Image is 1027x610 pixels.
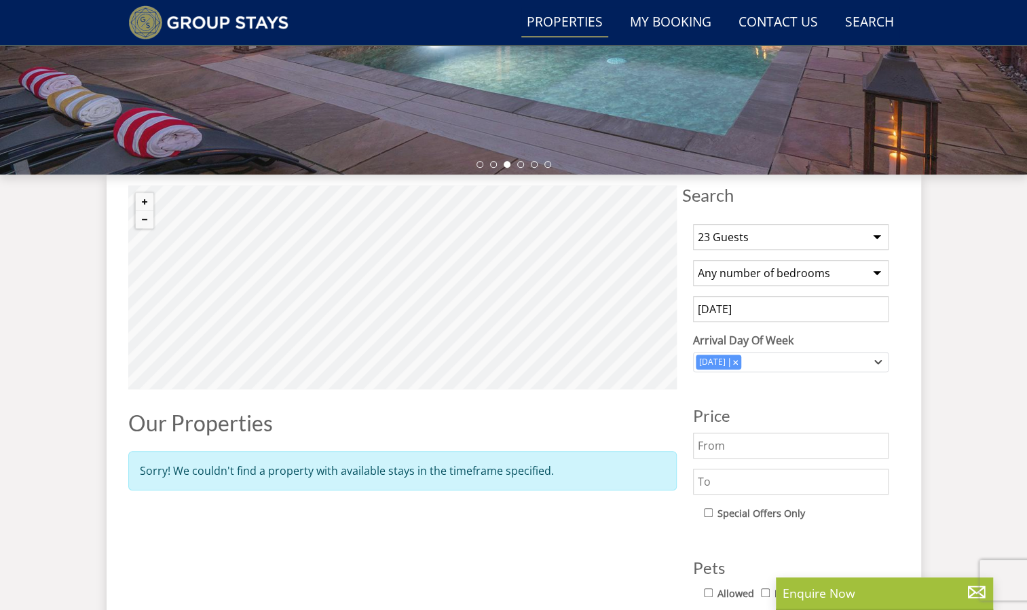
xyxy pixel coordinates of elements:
[840,7,899,38] a: Search
[693,352,889,372] div: Combobox
[783,584,986,602] p: Enquire Now
[128,5,289,39] img: Group Stays
[128,411,677,435] h1: Our Properties
[693,433,889,459] input: From
[136,211,153,228] button: Zoom out
[693,559,889,577] h3: Pets
[717,586,754,601] label: Allowed
[128,185,677,389] canvas: Map
[521,7,608,38] a: Properties
[693,296,889,322] input: Arrival Date
[696,356,729,368] div: [DATE]
[774,586,831,601] label: Not Allowed
[136,193,153,211] button: Zoom in
[693,332,889,348] label: Arrival Day Of Week
[128,451,677,490] div: Sorry! We couldn't find a property with available stays in the timeframe specified.
[693,407,889,425] h3: Price
[624,7,717,38] a: My Booking
[717,506,805,521] label: Special Offers Only
[733,7,823,38] a: Contact Us
[693,469,889,495] input: To
[682,185,899,204] span: Search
